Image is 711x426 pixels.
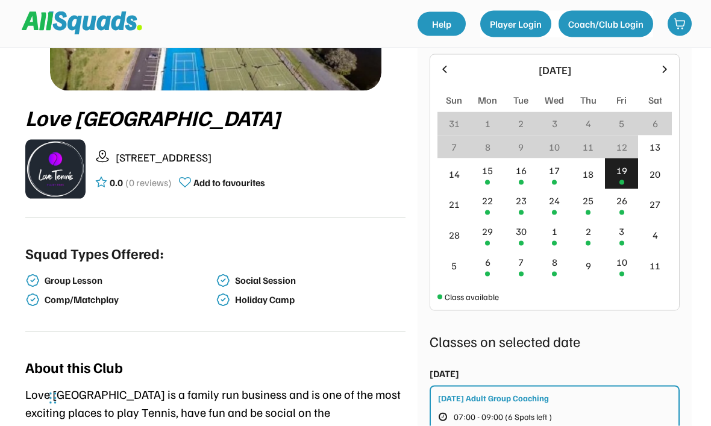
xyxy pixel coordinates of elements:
[650,258,660,273] div: 11
[235,275,404,286] div: Social Session
[430,330,680,352] div: Classes on selected date
[216,293,230,307] img: check-verified-01.svg
[650,197,660,211] div: 27
[650,167,660,181] div: 20
[45,275,213,286] div: Group Lesson
[458,62,651,78] div: [DATE]
[513,93,528,107] div: Tue
[648,93,662,107] div: Sat
[518,140,524,154] div: 9
[616,255,627,269] div: 10
[516,193,527,208] div: 23
[516,163,527,178] div: 16
[583,167,594,181] div: 18
[619,224,624,239] div: 3
[485,140,490,154] div: 8
[619,116,624,131] div: 5
[449,228,460,242] div: 28
[516,224,527,239] div: 30
[449,167,460,181] div: 14
[449,197,460,211] div: 21
[454,413,552,421] span: 07:00 - 09:00 (6 Spots left )
[549,193,560,208] div: 24
[25,139,86,199] img: LTPP_Logo_REV.jpeg
[193,175,265,190] div: Add to favourites
[518,116,524,131] div: 2
[482,163,493,178] div: 15
[446,93,462,107] div: Sun
[650,140,660,154] div: 13
[25,105,406,130] div: Love [GEOGRAPHIC_DATA]
[518,255,524,269] div: 7
[25,293,40,307] img: check-verified-01.svg
[125,175,172,190] div: (0 reviews)
[583,140,594,154] div: 11
[616,93,627,107] div: Fri
[545,93,564,107] div: Wed
[485,116,490,131] div: 1
[559,11,653,37] button: Coach/Club Login
[449,116,460,131] div: 31
[549,163,560,178] div: 17
[25,242,164,264] div: Squad Types Offered:
[438,409,576,425] button: 07:00 - 09:00 (6 Spots left )
[653,116,658,131] div: 6
[25,356,123,378] div: About this Club
[552,224,557,239] div: 1
[110,175,123,190] div: 0.0
[418,12,466,36] a: Help
[580,93,597,107] div: Thu
[451,140,457,154] div: 7
[22,11,142,34] img: Squad%20Logo.svg
[438,392,549,404] div: [DATE] Adult Group Coaching
[235,294,404,305] div: Holiday Camp
[583,193,594,208] div: 25
[478,93,497,107] div: Mon
[485,255,490,269] div: 6
[430,366,459,381] div: [DATE]
[552,116,557,131] div: 3
[586,116,591,131] div: 4
[25,274,40,288] img: check-verified-01.svg
[552,255,557,269] div: 8
[116,149,406,166] div: [STREET_ADDRESS]
[482,224,493,239] div: 29
[482,193,493,208] div: 22
[45,294,213,305] div: Comp/Matchplay
[616,163,627,178] div: 19
[586,258,591,273] div: 9
[480,11,551,37] button: Player Login
[616,140,627,154] div: 12
[674,18,686,30] img: shopping-cart-01%20%281%29.svg
[549,140,560,154] div: 10
[451,258,457,273] div: 5
[586,224,591,239] div: 2
[445,290,499,303] div: Class available
[653,228,658,242] div: 4
[216,274,230,288] img: check-verified-01.svg
[616,193,627,208] div: 26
